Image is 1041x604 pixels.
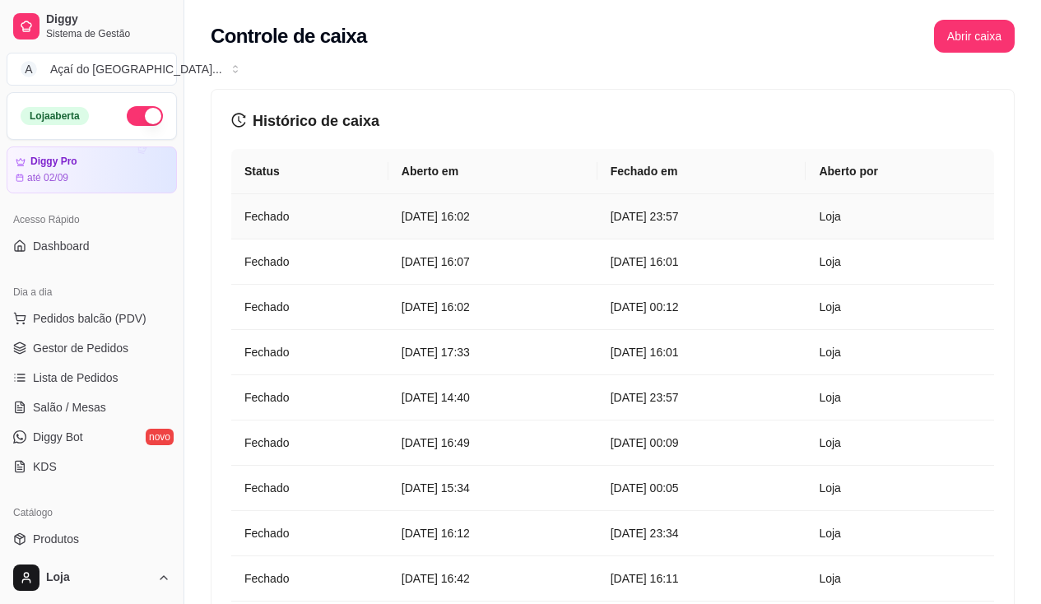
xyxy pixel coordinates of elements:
[402,434,584,452] article: [DATE] 16:49
[7,335,177,361] a: Gestor de Pedidos
[402,479,584,497] article: [DATE] 15:34
[402,207,584,225] article: [DATE] 16:02
[46,12,170,27] span: Diggy
[231,149,388,194] th: Status
[231,109,994,132] h3: Histórico de caixa
[7,53,177,86] button: Select a team
[806,375,994,420] td: Loja
[7,365,177,391] a: Lista de Pedidos
[244,388,375,407] article: Fechado
[7,558,177,597] button: Loja
[7,207,177,233] div: Acesso Rápido
[402,298,584,316] article: [DATE] 16:02
[7,7,177,46] a: DiggySistema de Gestão
[611,253,793,271] article: [DATE] 16:01
[611,207,793,225] article: [DATE] 23:57
[402,569,584,588] article: [DATE] 16:42
[7,394,177,420] a: Salão / Mesas
[7,279,177,305] div: Dia a dia
[244,207,375,225] article: Fechado
[806,511,994,556] td: Loja
[7,424,177,450] a: Diggy Botnovo
[7,526,177,552] a: Produtos
[244,298,375,316] article: Fechado
[806,285,994,330] td: Loja
[33,340,128,356] span: Gestor de Pedidos
[611,388,793,407] article: [DATE] 23:57
[244,343,375,361] article: Fechado
[211,23,367,49] h2: Controle de caixa
[7,305,177,332] button: Pedidos balcão (PDV)
[7,499,177,526] div: Catálogo
[33,369,119,386] span: Lista de Pedidos
[402,524,584,542] article: [DATE] 16:12
[7,233,177,259] a: Dashboard
[244,569,375,588] article: Fechado
[33,310,146,327] span: Pedidos balcão (PDV)
[611,434,793,452] article: [DATE] 00:09
[46,27,170,40] span: Sistema de Gestão
[597,149,806,194] th: Fechado em
[244,253,375,271] article: Fechado
[402,388,584,407] article: [DATE] 14:40
[806,420,994,466] td: Loja
[244,524,375,542] article: Fechado
[611,298,793,316] article: [DATE] 00:12
[806,330,994,375] td: Loja
[611,524,793,542] article: [DATE] 23:34
[33,238,90,254] span: Dashboard
[402,343,584,361] article: [DATE] 17:33
[50,61,222,77] div: Açaí do [GEOGRAPHIC_DATA] ...
[7,453,177,480] a: KDS
[806,149,994,194] th: Aberto por
[33,531,79,547] span: Produtos
[806,239,994,285] td: Loja
[30,156,77,168] article: Diggy Pro
[33,429,83,445] span: Diggy Bot
[388,149,597,194] th: Aberto em
[611,343,793,361] article: [DATE] 16:01
[806,466,994,511] td: Loja
[231,113,246,128] span: history
[33,399,106,416] span: Salão / Mesas
[127,106,163,126] button: Alterar Status
[46,570,151,585] span: Loja
[21,107,89,125] div: Loja aberta
[934,20,1015,53] button: Abrir caixa
[806,194,994,239] td: Loja
[402,253,584,271] article: [DATE] 16:07
[27,171,68,184] article: até 02/09
[611,569,793,588] article: [DATE] 16:11
[33,458,57,475] span: KDS
[244,434,375,452] article: Fechado
[244,479,375,497] article: Fechado
[611,479,793,497] article: [DATE] 00:05
[7,146,177,193] a: Diggy Proaté 02/09
[21,61,37,77] span: A
[806,556,994,602] td: Loja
